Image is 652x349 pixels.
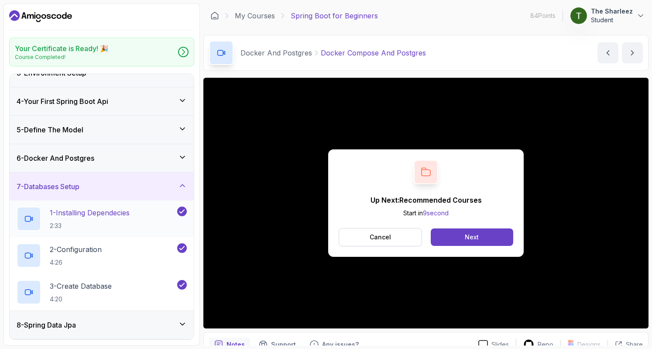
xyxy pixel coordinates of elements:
[591,16,633,24] p: Student
[322,340,359,349] p: Any issues?
[17,280,187,304] button: 3-Create Database4:20
[50,244,102,255] p: 2 - Configuration
[607,340,643,349] button: Share
[538,340,553,349] p: Repo
[10,311,194,339] button: 8-Spring Data Jpa
[431,228,513,246] button: Next
[423,209,449,217] span: 9 second
[17,124,83,135] h3: 5 - Define The Model
[577,340,601,349] p: Designs
[240,48,312,58] p: Docker And Postgres
[17,320,76,330] h3: 8 - Spring Data Jpa
[17,243,187,268] button: 2-Configuration4:26
[465,233,479,242] div: Next
[271,340,296,349] p: Support
[570,7,587,24] img: user profile image
[626,340,643,349] p: Share
[291,10,378,21] p: Spring Boot for Beginners
[50,207,130,218] p: 1 - Installing Dependecies
[370,233,391,242] p: Cancel
[530,11,556,20] p: 84 Points
[17,207,187,231] button: 1-Installing Dependecies2:33
[10,87,194,115] button: 4-Your First Spring Boot Api
[203,78,649,328] iframe: 5 - Docker Compose and Postgres
[591,7,633,16] p: The Sharleez
[210,11,219,20] a: Dashboard
[17,181,79,192] h3: 7 - Databases Setup
[622,42,643,63] button: next content
[15,43,109,54] h2: Your Certificate is Ready! 🎉
[9,9,72,23] a: Dashboard
[491,340,509,349] p: Slides
[50,221,130,230] p: 2:33
[15,54,109,61] p: Course Completed!
[226,340,245,349] p: Notes
[10,144,194,172] button: 6-Docker And Postgres
[50,281,112,291] p: 3 - Create Database
[339,228,422,246] button: Cancel
[597,42,618,63] button: previous content
[321,48,426,58] p: Docker Compose And Postgres
[17,153,94,163] h3: 6 - Docker And Postgres
[10,116,194,144] button: 5-Define The Model
[10,173,194,200] button: 7-Databases Setup
[9,38,194,66] a: Your Certificate is Ready! 🎉Course Completed!
[371,195,482,205] p: Up Next: Recommended Courses
[570,7,645,24] button: user profile imageThe SharleezStudent
[50,295,112,304] p: 4:20
[371,209,482,218] p: Start in
[17,96,108,107] h3: 4 - Your First Spring Boot Api
[471,340,516,349] a: Slides
[50,258,102,267] p: 4:26
[235,10,275,21] a: My Courses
